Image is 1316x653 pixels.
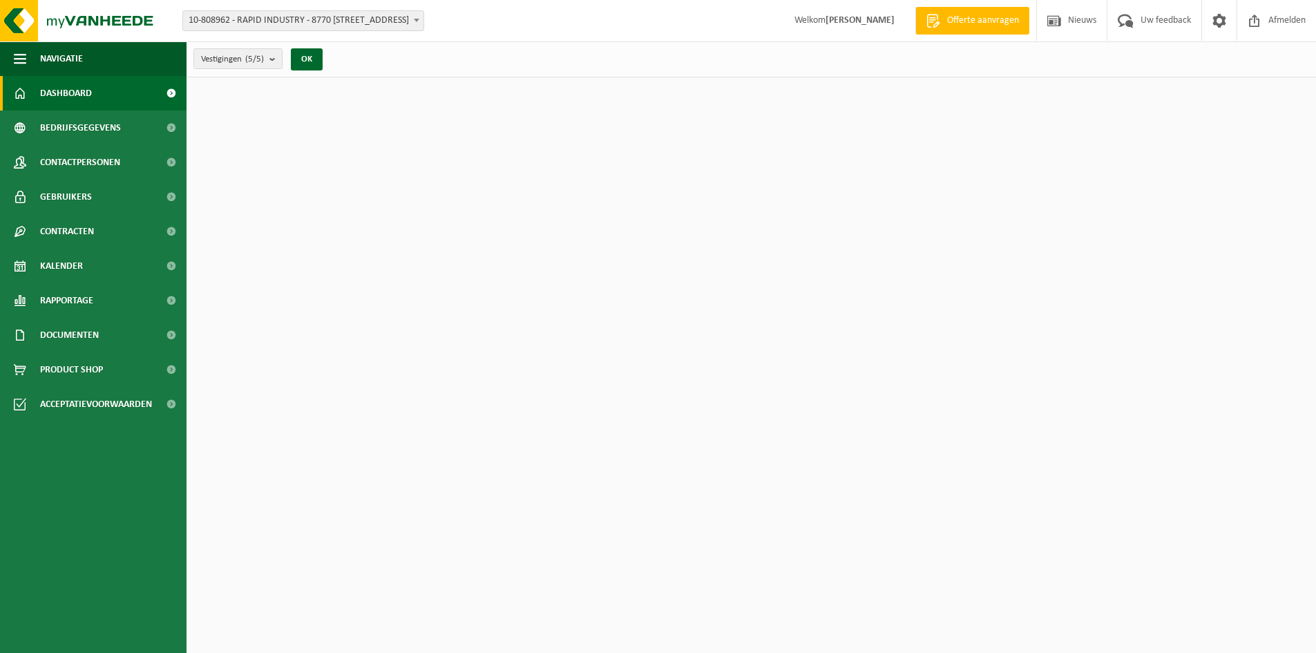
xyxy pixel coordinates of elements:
span: Kalender [40,249,83,283]
span: Contactpersonen [40,145,120,180]
span: Documenten [40,318,99,352]
count: (5/5) [245,55,264,64]
span: 10-808962 - RAPID INDUSTRY - 8770 INGELMUNSTER, WEGGEVOERDENSTRAAT 27 [183,11,423,30]
span: Product Shop [40,352,103,387]
span: Rapportage [40,283,93,318]
span: Acceptatievoorwaarden [40,387,152,422]
span: Gebruikers [40,180,92,214]
span: Navigatie [40,41,83,76]
span: Offerte aanvragen [944,14,1022,28]
button: Vestigingen(5/5) [193,48,283,69]
strong: [PERSON_NAME] [826,15,895,26]
span: Dashboard [40,76,92,111]
span: 10-808962 - RAPID INDUSTRY - 8770 INGELMUNSTER, WEGGEVOERDENSTRAAT 27 [182,10,424,31]
span: Vestigingen [201,49,264,70]
button: OK [291,48,323,70]
span: Contracten [40,214,94,249]
a: Offerte aanvragen [915,7,1029,35]
span: Bedrijfsgegevens [40,111,121,145]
